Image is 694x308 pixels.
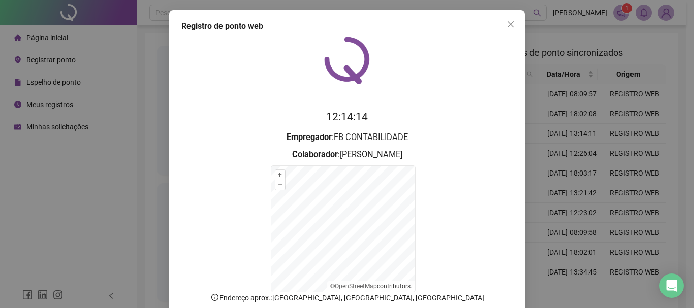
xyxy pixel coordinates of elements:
button: + [275,170,285,180]
span: close [507,20,515,28]
time: 12:14:14 [326,111,368,123]
a: OpenStreetMap [335,283,377,290]
p: Endereço aprox. : [GEOGRAPHIC_DATA], [GEOGRAPHIC_DATA], [GEOGRAPHIC_DATA] [181,292,513,303]
img: QRPoint [324,37,370,84]
h3: : [PERSON_NAME] [181,148,513,161]
div: Open Intercom Messenger [659,273,684,298]
span: info-circle [210,293,219,302]
strong: Colaborador [292,150,338,159]
h3: : FB CONTABILIDADE [181,131,513,144]
strong: Empregador [287,132,332,142]
li: © contributors. [330,283,412,290]
button: Close [502,16,519,32]
button: – [275,180,285,190]
div: Registro de ponto web [181,20,513,32]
